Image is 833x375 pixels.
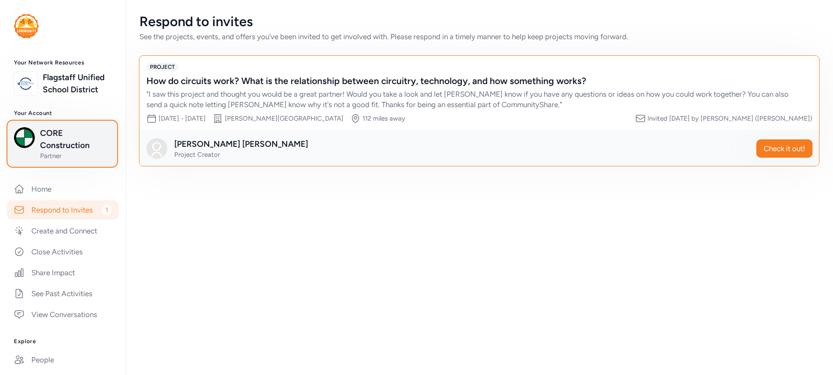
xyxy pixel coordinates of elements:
img: logo [16,74,35,93]
div: Invited [DATE] by [PERSON_NAME] ([PERSON_NAME]) [647,114,812,123]
div: [PERSON_NAME] [PERSON_NAME] [174,138,308,150]
div: " I saw this project and thought you would be a great partner! Would you take a look and let [PER... [146,89,795,110]
span: PROJECT [146,63,178,71]
a: Home [7,179,119,199]
span: CORE Construction [40,127,111,152]
div: See the projects, events, and offers you've been invited to get involved with. Please respond in ... [139,31,819,42]
div: How do circuits work? What is the relationship between circuitry, technology, and how something w... [146,75,795,87]
h3: Your Account [14,110,112,117]
span: Partner [40,152,111,160]
a: View Conversations [7,305,119,324]
a: See Past Activities [7,284,119,303]
a: Respond to Invites1 [7,200,119,220]
h3: Explore [14,338,112,345]
img: logo [14,14,39,38]
button: Check it out! [756,139,813,158]
div: 112 miles away [362,114,405,123]
a: Create and Connect [7,221,119,240]
div: Respond to invites [139,14,819,30]
img: Avatar [146,138,167,159]
a: Close Activities [7,242,119,261]
a: People [7,350,119,369]
div: [PERSON_NAME][GEOGRAPHIC_DATA] [225,114,343,123]
span: Check it out! [764,143,805,154]
a: Share Impact [7,263,119,282]
span: [DATE] - [DATE] [159,115,206,122]
h3: Your Network Resources [14,59,112,66]
button: CORE ConstructionPartner [8,122,116,166]
a: Flagstaff Unified School District [43,71,112,96]
span: 1 [102,205,112,215]
span: Project Creator [174,151,220,159]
